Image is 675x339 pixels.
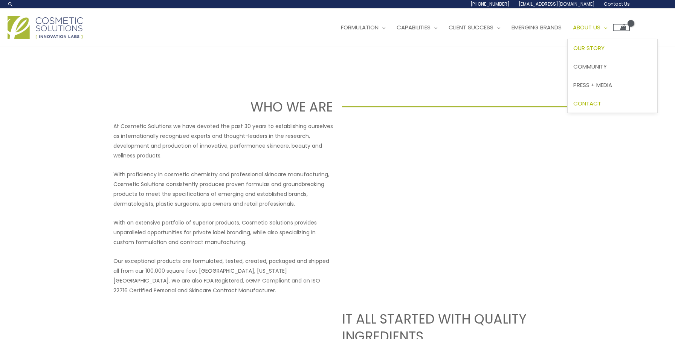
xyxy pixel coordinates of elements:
span: Capabilities [397,23,431,31]
a: Client Success [443,16,506,39]
span: About Us [573,23,600,31]
a: Our Story [568,39,657,58]
span: Press + Media [573,81,612,89]
a: About Us [567,16,613,39]
span: [PHONE_NUMBER] [470,1,510,7]
img: Cosmetic Solutions Logo [8,16,83,39]
span: Contact Us [604,1,630,7]
a: Contact [568,94,657,113]
span: [EMAIL_ADDRESS][DOMAIN_NAME] [519,1,595,7]
span: Emerging Brands [512,23,562,31]
iframe: Get to know Cosmetic Solutions Private Label Skin Care [342,121,562,245]
p: With proficiency in cosmetic chemistry and professional skincare manufacturing, Cosmetic Solution... [113,169,333,209]
p: With an extensive portfolio of superior products, Cosmetic Solutions provides unparalleled opport... [113,218,333,247]
a: Search icon link [8,1,14,7]
a: Press + Media [568,76,657,94]
span: Community [573,63,607,70]
a: Community [568,58,657,76]
span: Formulation [341,23,379,31]
a: View Shopping Cart, empty [613,24,630,31]
a: Emerging Brands [506,16,567,39]
nav: Site Navigation [330,16,630,39]
p: Our exceptional products are formulated, tested, created, packaged and shipped all from our 100,0... [113,256,333,295]
span: Our Story [573,44,605,52]
h1: WHO WE ARE [44,98,333,116]
span: Client Success [449,23,493,31]
a: Formulation [335,16,391,39]
p: At Cosmetic Solutions we have devoted the past 30 years to establishing ourselves as internationa... [113,121,333,160]
a: Capabilities [391,16,443,39]
span: Contact [573,99,601,107]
